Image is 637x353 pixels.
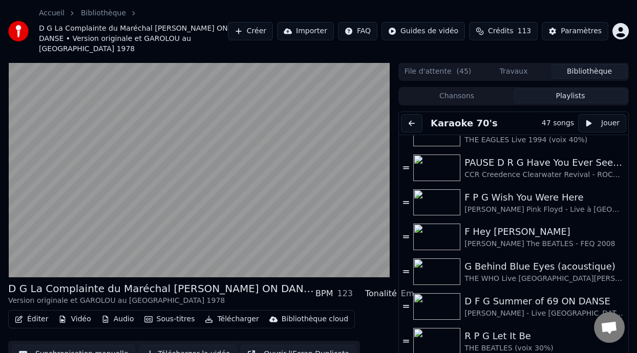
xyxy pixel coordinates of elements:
[338,22,377,40] button: FAQ
[464,329,624,343] div: R P G Let It Be
[464,274,624,284] div: THE WHO Live [GEOGRAPHIC_DATA][PERSON_NAME] 2022 (sans voix)
[81,8,126,18] a: Bibliothèque
[469,22,538,40] button: Crédits113
[365,288,397,300] div: Tonalité
[228,22,273,40] button: Créer
[457,67,472,77] span: ( 45 )
[594,312,625,343] div: Ouvrir le chat
[464,294,624,308] div: D F G Summer of 69 ON DANSE
[39,24,228,54] span: D G La Complainte du Maréchal [PERSON_NAME] ON DANSE • Version originale et GAROLOU au [GEOGRAPHI...
[464,170,624,180] div: CCR Creedence Clearwater Revival - ROCKSMITH
[315,288,333,300] div: BPM
[427,116,502,130] button: Karaoke 70's
[277,22,334,40] button: Importer
[464,308,624,319] div: [PERSON_NAME] - Live [GEOGRAPHIC_DATA][PERSON_NAME] 2024
[282,314,348,324] div: Bibliothèque cloud
[464,259,624,274] div: G Behind Blue Eyes (acoustique)
[381,22,465,40] button: Guides de vidéo
[517,26,531,36] span: 113
[11,312,52,326] button: Éditer
[488,26,513,36] span: Crédits
[337,288,353,300] div: 123
[464,239,624,249] div: [PERSON_NAME] The BEATLES - FEQ 2008
[578,114,626,133] button: Jouer
[561,26,602,36] div: Paramètres
[514,89,627,103] button: Playlists
[8,21,29,41] img: youka
[39,8,65,18] a: Accueil
[542,22,608,40] button: Paramètres
[542,118,574,128] div: 47 songs
[400,64,476,79] button: File d'attente
[97,312,138,326] button: Audio
[464,156,624,170] div: PAUSE D R G Have You Ever Seen the Rain ON DANSE
[39,8,228,54] nav: breadcrumb
[8,296,315,306] div: Version originale et GAROLOU au [GEOGRAPHIC_DATA] 1978
[400,89,514,103] button: Chansons
[140,312,199,326] button: Sous-titres
[8,281,315,296] div: D G La Complainte du Maréchal [PERSON_NAME] ON DANSE
[551,64,627,79] button: Bibliothèque
[464,225,624,239] div: F Hey [PERSON_NAME]
[464,135,624,145] div: THE EAGLES Live 1994 (voix 40%)
[464,190,624,205] div: F P G Wish You Were Here
[464,205,624,215] div: [PERSON_NAME] Pink Floyd - Live à [GEOGRAPHIC_DATA] 2019 (voix 30%)
[54,312,95,326] button: Vidéo
[476,64,551,79] button: Travaux
[201,312,263,326] button: Télécharger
